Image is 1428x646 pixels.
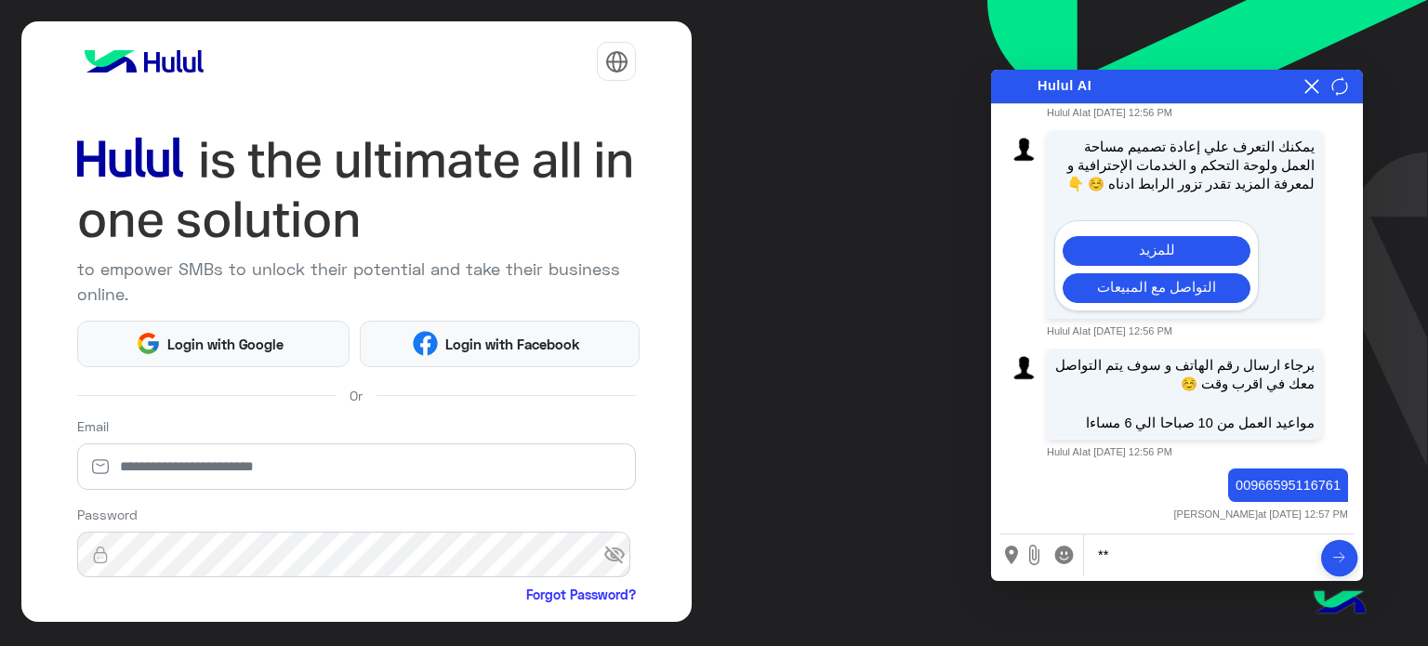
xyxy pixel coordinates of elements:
img: Google [136,331,161,356]
span: Hulul AI at [DATE] 12:56 PM [1047,107,1172,118]
label: Email [77,416,109,436]
span: Hulul AI [1038,78,1091,93]
span: Login with Facebook [438,334,587,355]
span: Or [350,386,363,405]
button: Login with Facebook [360,321,640,367]
p: برجاء ارسال رقم الهاتف و سوف يتم التواصل معك في اقرب وقت ☺️ [1054,356,1315,393]
button: Login with Google [77,321,350,367]
img: lock [77,546,124,564]
button: للمزيد [1063,236,1250,266]
img: Facebook [413,331,438,356]
span: [PERSON_NAME] at [DATE] 12:57 PM [1174,508,1348,520]
span: Hulul AI at [DATE] 12:56 PM [1047,446,1172,457]
button: Close [1302,76,1321,97]
a: Forgot Password? [526,585,636,604]
div: Send [1311,534,1354,576]
p: يمكنك التعرف علي إعادة تصميم مساحة العمل ولوحة التحكم و الخدمات الإحترافية و لمعرفة المزيد تقدر ت... [1054,138,1315,193]
span: Hulul AI at [DATE] 12:56 PM [1047,325,1172,336]
img: hululLoginTitle_EN.svg [77,130,637,250]
label: Password [77,505,138,524]
img: hulul-logo.png [1307,572,1372,637]
img: tab [605,50,628,73]
img: email [77,457,124,476]
img: logo [77,43,211,80]
span: visibility_off [603,538,637,572]
span: Login with Google [161,334,291,355]
button: التواصل مع المبيعات [1063,273,1250,303]
p: 00966595116761 [1236,476,1341,494]
p: مواعيد العمل من 10 صباحا الي 6 مساءا [1054,414,1315,432]
p: to empower SMBs to unlock their potential and take their business online. [77,257,637,307]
